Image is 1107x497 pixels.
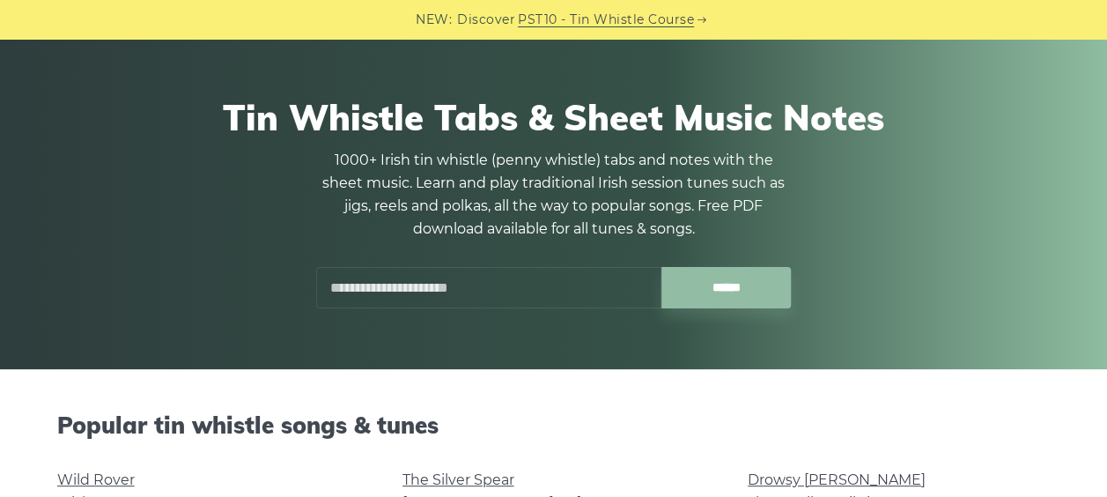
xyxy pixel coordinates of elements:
[316,149,792,241] p: 1000+ Irish tin whistle (penny whistle) tabs and notes with the sheet music. Learn and play tradi...
[402,471,514,488] a: The Silver Spear
[416,10,452,30] span: NEW:
[57,471,135,488] a: Wild Rover
[518,10,694,30] a: PST10 - Tin Whistle Course
[57,96,1051,138] h1: Tin Whistle Tabs & Sheet Music Notes
[457,10,515,30] span: Discover
[748,471,926,488] a: Drowsy [PERSON_NAME]
[57,412,1051,439] h2: Popular tin whistle songs & tunes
